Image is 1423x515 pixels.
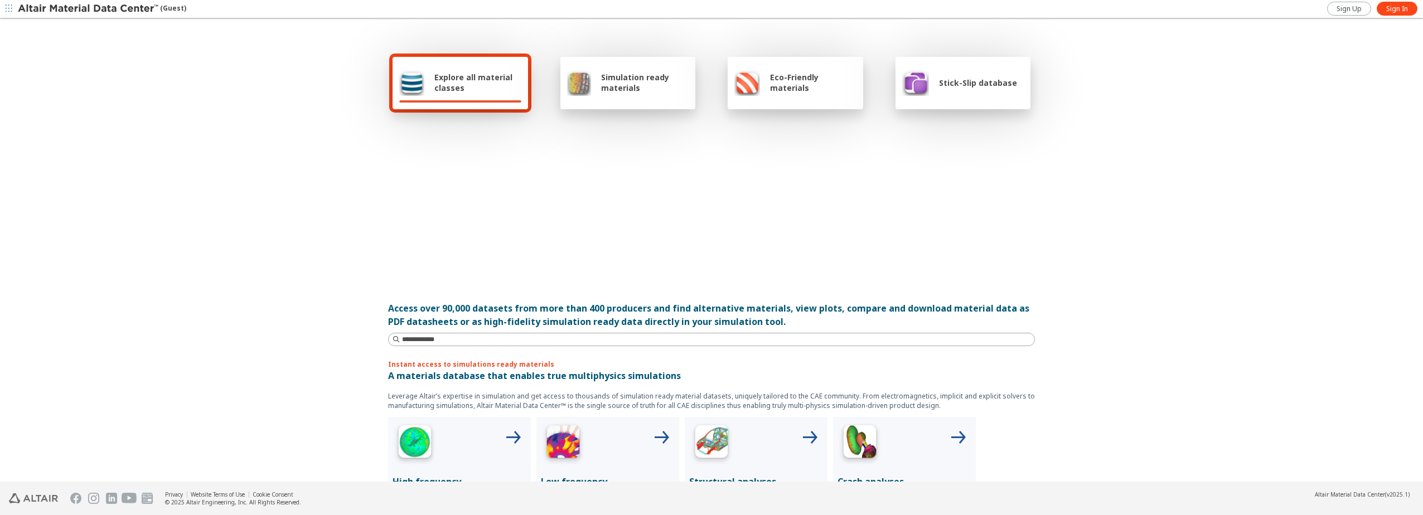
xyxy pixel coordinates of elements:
[838,475,971,488] p: Crash analyses
[541,421,585,466] img: Low Frequency Icon
[388,302,1035,328] div: Access over 90,000 datasets from more than 400 producers and find alternative materials, view plo...
[1315,490,1410,498] div: (v2025.1)
[567,69,591,96] img: Simulation ready materials
[393,421,437,466] img: High Frequency Icon
[1377,2,1417,16] a: Sign In
[1337,4,1362,13] span: Sign Up
[734,69,760,96] img: Eco-Friendly materials
[388,369,1035,382] p: A materials database that enables true multiphysics simulations
[9,493,58,503] img: Altair Engineering
[18,3,186,14] div: (Guest)
[689,475,823,488] p: Structural analyses
[1386,4,1408,13] span: Sign In
[165,498,301,506] div: © 2025 Altair Engineering, Inc. All Rights Reserved.
[388,359,1035,369] p: Instant access to simulations ready materials
[253,490,293,498] a: Cookie Consent
[601,72,689,93] span: Simulation ready materials
[393,475,526,502] p: High frequency electromagnetics
[399,69,424,96] img: Explore all material classes
[1327,2,1371,16] a: Sign Up
[939,77,1017,88] span: Stick-Slip database
[838,421,882,466] img: Crash Analyses Icon
[191,490,245,498] a: Website Terms of Use
[1315,490,1385,498] span: Altair Material Data Center
[18,3,160,14] img: Altair Material Data Center
[689,421,734,466] img: Structural Analyses Icon
[541,475,675,502] p: Low frequency electromagnetics
[388,391,1035,410] p: Leverage Altair’s expertise in simulation and get access to thousands of simulation ready materia...
[165,490,183,498] a: Privacy
[434,72,521,93] span: Explore all material classes
[902,69,929,96] img: Stick-Slip database
[770,72,856,93] span: Eco-Friendly materials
